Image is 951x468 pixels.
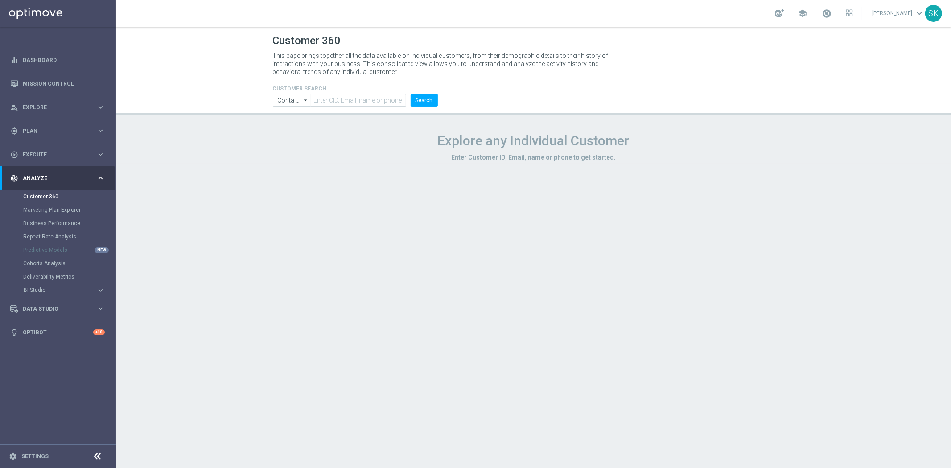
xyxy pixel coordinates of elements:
h3: Enter Customer ID, Email, name or phone to get started. [273,153,795,161]
i: keyboard_arrow_right [96,127,105,135]
div: Mission Control [10,72,105,95]
div: Deliverability Metrics [23,270,115,283]
div: Customer 360 [23,190,115,203]
button: gps_fixed Plan keyboard_arrow_right [10,127,105,135]
span: Analyze [23,176,96,181]
div: Cohorts Analysis [23,257,115,270]
div: Marketing Plan Explorer [23,203,115,217]
i: arrow_drop_down [301,94,310,106]
span: keyboard_arrow_down [914,8,924,18]
i: lightbulb [10,328,18,337]
i: person_search [10,103,18,111]
span: Explore [23,105,96,110]
button: track_changes Analyze keyboard_arrow_right [10,175,105,182]
span: Execute [23,152,96,157]
p: This page brings together all the data available on individual customers, from their demographic ... [273,52,616,76]
button: Data Studio keyboard_arrow_right [10,305,105,312]
div: NEW [95,247,109,253]
div: BI Studio [24,287,96,293]
div: Plan [10,127,96,135]
i: keyboard_arrow_right [96,286,105,295]
div: Business Performance [23,217,115,230]
span: Plan [23,128,96,134]
div: Execute [10,151,96,159]
a: Deliverability Metrics [23,273,93,280]
div: Analyze [10,174,96,182]
button: equalizer Dashboard [10,57,105,64]
i: keyboard_arrow_right [96,304,105,313]
div: Predictive Models [23,243,115,257]
a: Cohorts Analysis [23,260,93,267]
input: Contains [273,94,311,107]
i: keyboard_arrow_right [96,150,105,159]
a: Repeat Rate Analysis [23,233,93,240]
div: +10 [93,329,105,335]
a: [PERSON_NAME]keyboard_arrow_down [871,7,925,20]
button: person_search Explore keyboard_arrow_right [10,104,105,111]
h1: Customer 360 [273,34,795,47]
i: settings [9,452,17,460]
div: Data Studio [10,305,96,313]
a: Customer 360 [23,193,93,200]
span: Data Studio [23,306,96,312]
i: gps_fixed [10,127,18,135]
button: Search [411,94,438,107]
button: Mission Control [10,80,105,87]
i: track_changes [10,174,18,182]
a: Dashboard [23,48,105,72]
input: Enter CID, Email, name or phone [311,94,406,107]
div: Optibot [10,320,105,344]
span: BI Studio [24,287,87,293]
a: Mission Control [23,72,105,95]
h4: CUSTOMER SEARCH [273,86,438,92]
div: Dashboard [10,48,105,72]
i: play_circle_outline [10,151,18,159]
div: BI Studio [23,283,115,297]
a: Marketing Plan Explorer [23,206,93,213]
i: keyboard_arrow_right [96,103,105,111]
button: lightbulb Optibot +10 [10,329,105,336]
button: BI Studio keyboard_arrow_right [23,287,105,294]
div: SK [925,5,942,22]
a: Business Performance [23,220,93,227]
button: play_circle_outline Execute keyboard_arrow_right [10,151,105,158]
div: Repeat Rate Analysis [23,230,115,243]
i: keyboard_arrow_right [96,174,105,182]
a: Optibot [23,320,93,344]
a: Settings [21,454,49,459]
span: school [798,8,807,18]
div: Explore [10,103,96,111]
h1: Explore any Individual Customer [273,133,795,149]
i: equalizer [10,56,18,64]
